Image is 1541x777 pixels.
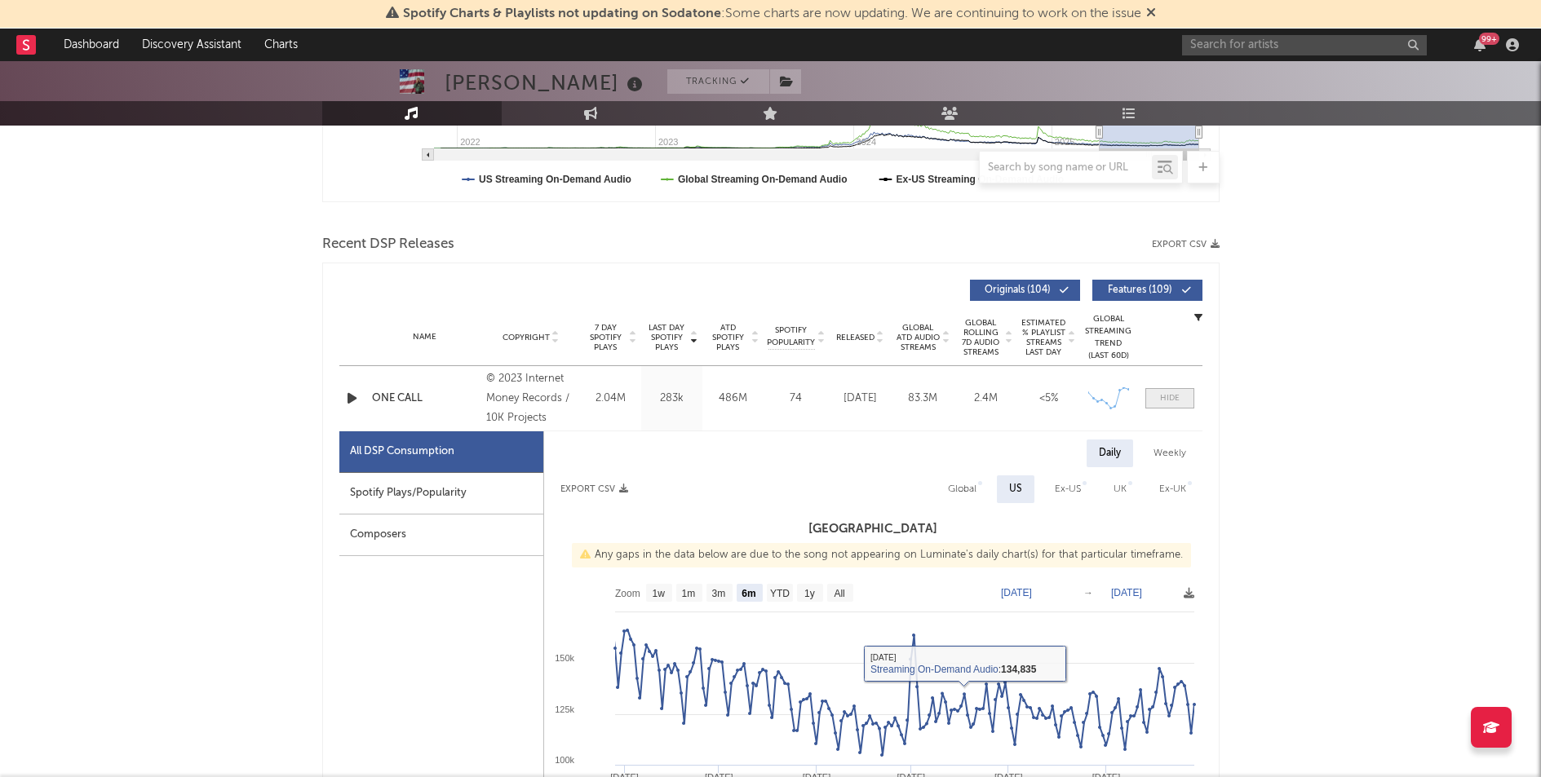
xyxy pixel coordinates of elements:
[1083,587,1093,598] text: →
[652,588,665,599] text: 1w
[372,391,479,407] a: ONE CALL
[339,431,543,473] div: All DSP Consumption
[503,333,550,342] span: Copyright
[667,69,769,94] button: Tracking
[681,588,695,599] text: 1m
[836,333,875,342] span: Released
[980,161,1152,174] input: Search by song name or URL
[403,7,721,20] span: Spotify Charts & Playlists not updating on Sodatone
[584,391,637,407] div: 2.04M
[706,323,750,352] span: ATD Spotify Plays
[711,588,725,599] text: 3m
[768,391,825,407] div: 74
[1182,35,1427,55] input: Search for artists
[322,235,454,254] span: Recent DSP Releases
[1087,439,1133,467] div: Daily
[1084,313,1133,362] div: Global Streaming Trend (Last 60D)
[615,588,640,599] text: Zoom
[645,323,689,352] span: Last Day Spotify Plays
[1021,318,1066,357] span: Estimated % Playlist Streams Last Day
[1152,240,1220,249] button: Export CSV
[486,369,575,428] div: © 2023 Internet Money Records / 10K Projects
[896,323,941,352] span: Global ATD Audio Streams
[1001,587,1032,598] text: [DATE]
[1114,479,1127,499] div: UK
[767,324,815,349] span: Spotify Popularity
[339,514,543,556] div: Composers
[769,588,789,599] text: YTD
[403,7,1141,20] span: : Some charts are now updating. We are continuing to work on the issue
[253,29,309,61] a: Charts
[804,588,815,599] text: 1y
[1111,587,1142,598] text: [DATE]
[555,755,574,765] text: 100k
[1103,285,1178,295] span: Features ( 109 )
[52,29,131,61] a: Dashboard
[959,391,1013,407] div: 2.4M
[1141,439,1198,467] div: Weekly
[742,588,755,599] text: 6m
[833,391,888,407] div: [DATE]
[645,391,698,407] div: 283k
[555,653,574,663] text: 150k
[339,473,543,514] div: Spotify Plays/Popularity
[981,285,1056,295] span: Originals ( 104 )
[1146,7,1156,20] span: Dismiss
[1159,479,1186,499] div: Ex-UK
[896,391,950,407] div: 83.3M
[350,442,454,461] div: All DSP Consumption
[1009,479,1022,499] div: US
[834,588,844,599] text: All
[970,280,1080,301] button: Originals(104)
[544,519,1202,539] h3: [GEOGRAPHIC_DATA]
[1055,479,1081,499] div: Ex-US
[1092,280,1202,301] button: Features(109)
[555,704,574,714] text: 125k
[572,543,1191,567] div: Any gaps in the data below are due to the song not appearing on Luminate's daily chart(s) for tha...
[1474,38,1486,51] button: 99+
[948,479,976,499] div: Global
[560,484,628,494] button: Export CSV
[1479,33,1499,45] div: 99 +
[959,318,1003,357] span: Global Rolling 7D Audio Streams
[445,69,647,96] div: [PERSON_NAME]
[706,391,759,407] div: 486M
[584,323,627,352] span: 7 Day Spotify Plays
[1021,391,1076,407] div: <5%
[131,29,253,61] a: Discovery Assistant
[372,331,479,343] div: Name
